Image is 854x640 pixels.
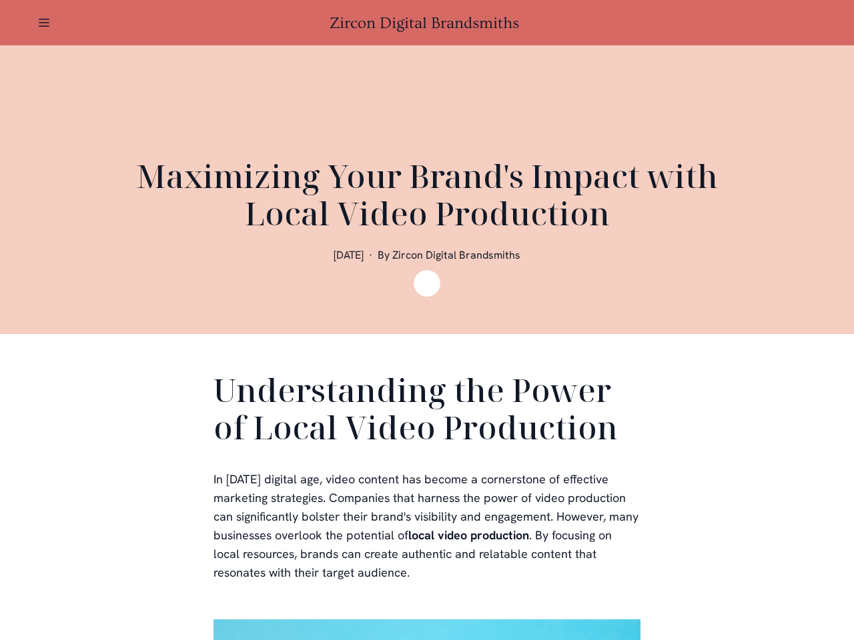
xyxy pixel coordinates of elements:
[414,270,440,297] img: Zircon Digital Brandsmiths
[408,527,529,543] b: local video production
[334,248,364,262] span: [DATE]
[107,157,747,232] h1: Maximizing Your Brand's Impact with Local Video Production
[378,248,520,262] span: By Zircon Digital Brandsmiths
[213,371,640,451] h2: Understanding the Power of Local Video Production
[369,248,372,262] span: ·
[330,14,524,32] a: Zircon Digital Brandsmiths
[213,470,640,582] p: In [DATE] digital age, video content has become a cornerstone of effective marketing strategies. ...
